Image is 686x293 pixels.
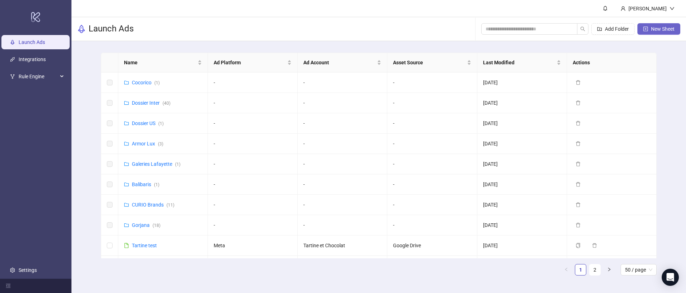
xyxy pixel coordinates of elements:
[298,73,387,93] td: -
[387,134,477,154] td: -
[208,93,298,113] td: -
[298,134,387,154] td: -
[19,56,46,62] a: Integrations
[477,53,567,73] th: Last Modified
[589,264,601,275] li: 2
[621,6,626,11] span: user
[298,53,387,73] th: Ad Account
[576,80,581,85] span: delete
[576,223,581,228] span: delete
[603,6,608,11] span: bell
[298,174,387,195] td: -
[477,256,567,276] td: [DATE]
[132,161,180,167] a: Galeries Lafayette(1)
[175,162,180,167] span: ( 1 )
[124,100,129,105] span: folder
[208,235,298,256] td: Meta
[387,235,477,256] td: Google Drive
[387,174,477,195] td: -
[132,182,159,187] a: Balibaris(1)
[592,243,597,248] span: delete
[132,141,163,146] a: Armor Lux(3)
[89,23,134,35] h3: Launch Ads
[621,264,657,275] div: Page Size
[561,264,572,275] button: left
[603,264,615,275] li: Next Page
[6,283,11,288] span: menu-fold
[158,141,163,146] span: ( 3 )
[387,93,477,113] td: -
[124,182,129,187] span: folder
[580,26,585,31] span: search
[208,154,298,174] td: -
[477,113,567,134] td: [DATE]
[576,121,581,126] span: delete
[387,215,477,235] td: -
[590,264,600,275] a: 2
[387,53,477,73] th: Asset Source
[132,80,160,85] a: Cocorico(1)
[208,134,298,154] td: -
[477,215,567,235] td: [DATE]
[19,267,37,273] a: Settings
[626,5,670,13] div: [PERSON_NAME]
[132,202,174,208] a: CURIO Brands(11)
[154,80,160,85] span: ( 1 )
[214,59,286,66] span: Ad Platform
[154,182,159,187] span: ( 1 )
[208,215,298,235] td: -
[298,113,387,134] td: -
[576,162,581,167] span: delete
[124,141,129,146] span: folder
[567,53,657,73] th: Actions
[387,73,477,93] td: -
[132,120,164,126] a: Dossier US(1)
[124,121,129,126] span: folder
[208,195,298,215] td: -
[124,243,129,248] span: file
[124,202,129,207] span: folder
[591,23,635,35] button: Add Folder
[158,121,164,126] span: ( 1 )
[298,154,387,174] td: -
[10,74,15,79] span: fork
[477,174,567,195] td: [DATE]
[19,39,45,45] a: Launch Ads
[393,59,465,66] span: Asset Source
[387,256,477,276] td: Google Drive
[477,154,567,174] td: [DATE]
[132,222,160,228] a: Gorjana(18)
[483,59,555,66] span: Last Modified
[564,267,568,272] span: left
[124,80,129,85] span: folder
[576,100,581,105] span: delete
[132,100,170,106] a: Dossier Inter(40)
[662,269,679,286] div: Open Intercom Messenger
[303,59,376,66] span: Ad Account
[670,6,675,11] span: down
[298,93,387,113] td: -
[605,26,629,32] span: Add Folder
[298,215,387,235] td: -
[124,162,129,167] span: folder
[607,267,611,272] span: right
[208,73,298,93] td: -
[597,26,602,31] span: folder-add
[298,235,387,256] td: Tartine et Chocolat
[166,203,174,208] span: ( 11 )
[298,256,387,276] td: Photoweb Marketing
[477,93,567,113] td: [DATE]
[208,113,298,134] td: -
[477,235,567,256] td: [DATE]
[387,154,477,174] td: -
[124,59,196,66] span: Name
[77,25,86,33] span: rocket
[637,23,680,35] button: New Sheet
[603,264,615,275] button: right
[576,182,581,187] span: delete
[208,53,298,73] th: Ad Platform
[387,195,477,215] td: -
[19,69,58,84] span: Rule Engine
[163,101,170,106] span: ( 40 )
[643,26,648,31] span: plus-square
